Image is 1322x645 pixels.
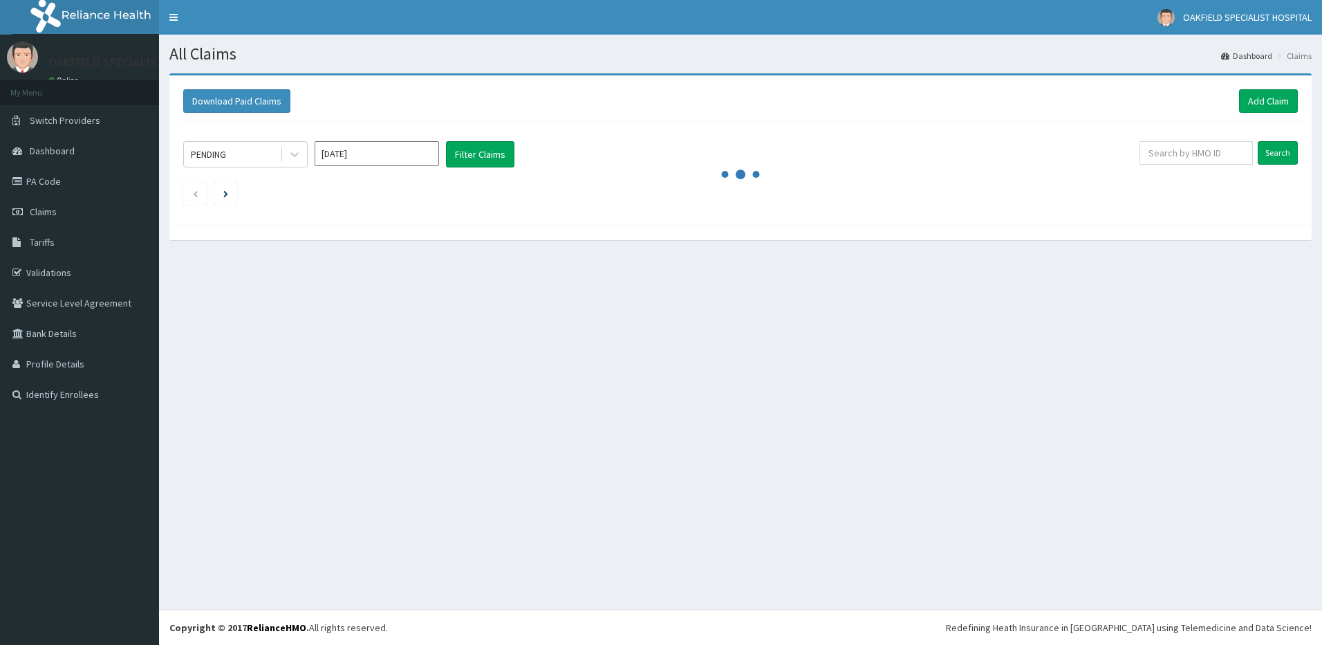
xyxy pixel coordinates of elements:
span: Switch Providers [30,114,100,127]
input: Select Month and Year [315,141,439,166]
div: PENDING [191,147,226,161]
span: Dashboard [30,145,75,157]
p: OAKFIELD SPECIALIST HOSPITAL [48,56,221,69]
h1: All Claims [169,45,1312,63]
footer: All rights reserved. [159,610,1322,645]
span: Claims [30,206,57,218]
span: OAKFIELD SPECIALIST HOSPITAL [1183,11,1312,24]
img: User Image [7,42,38,73]
button: Filter Claims [446,141,514,167]
svg: audio-loading [720,154,761,195]
input: Search by HMO ID [1139,141,1253,165]
button: Download Paid Claims [183,89,290,113]
a: Add Claim [1239,89,1298,113]
strong: Copyright © 2017 . [169,621,309,634]
a: Dashboard [1221,50,1272,62]
li: Claims [1274,50,1312,62]
a: Online [48,75,82,85]
img: User Image [1157,9,1175,26]
a: RelianceHMO [247,621,306,634]
a: Next page [223,187,228,199]
span: Tariffs [30,236,55,248]
a: Previous page [192,187,198,199]
div: Redefining Heath Insurance in [GEOGRAPHIC_DATA] using Telemedicine and Data Science! [946,621,1312,635]
input: Search [1258,141,1298,165]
